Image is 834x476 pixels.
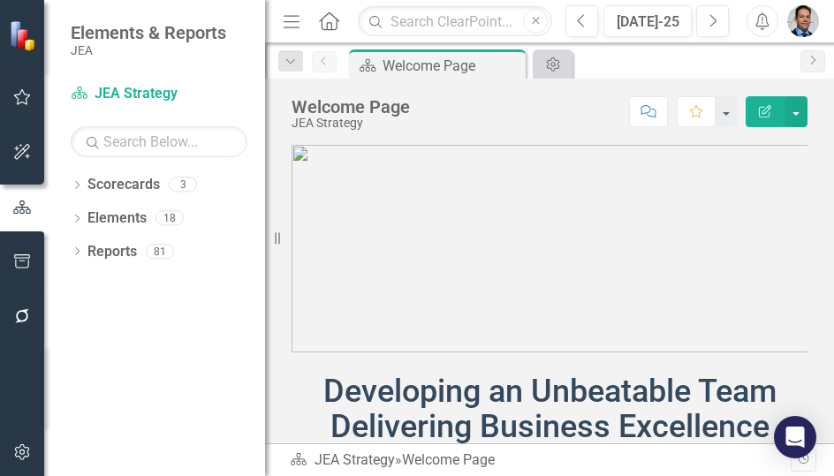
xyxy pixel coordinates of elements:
a: JEA Strategy [71,84,247,104]
span: Elements & Reports [71,22,226,43]
input: Search Below... [71,126,247,157]
img: Christopher Barrett [787,5,819,37]
div: Welcome Page [383,55,521,77]
small: JEA [71,43,226,57]
a: Scorecards [87,175,160,195]
a: Reports [87,242,137,262]
span: Delivering Business Excellence [330,408,770,445]
div: 18 [155,211,184,226]
img: mceclip0%20v48.png [292,145,807,352]
span: Developing an Unbeatable Team [323,373,777,410]
div: » [290,450,791,471]
input: Search ClearPoint... [358,6,552,37]
button: [DATE]-25 [603,5,692,37]
a: Elements [87,208,147,229]
div: 81 [146,244,174,259]
div: [DATE]-25 [610,11,686,33]
img: ClearPoint Strategy [9,20,40,51]
div: Open Intercom Messenger [774,416,816,458]
div: Welcome Page [402,451,495,468]
div: Welcome Page [292,97,410,117]
a: JEA Strategy [315,451,395,468]
div: JEA Strategy [292,117,410,130]
div: 3 [169,178,197,193]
